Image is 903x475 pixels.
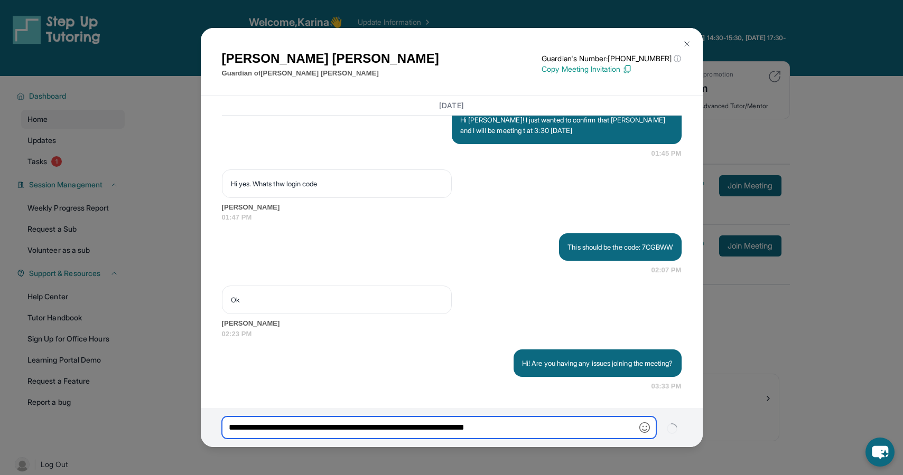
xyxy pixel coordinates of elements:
p: This should be the code: 7CGBWW [567,242,673,252]
span: 03:33 PM [651,381,682,392]
span: ⓘ [674,53,681,64]
span: [PERSON_NAME] [222,318,682,329]
h3: [DATE] [222,100,682,111]
p: Guardian's Number: [PHONE_NUMBER] [542,53,681,64]
img: Close Icon [683,40,691,48]
p: Guardian of [PERSON_NAME] [PERSON_NAME] [222,68,439,79]
span: 01:45 PM [651,148,682,159]
p: Hi yes. Whats thw login code [231,178,443,189]
span: [PERSON_NAME] [222,202,682,213]
p: Hi! Are you having any issues joining the meeting? [522,358,673,368]
button: chat-button [865,438,895,467]
span: 02:07 PM [651,265,682,275]
p: Ok [231,294,443,305]
h1: [PERSON_NAME] [PERSON_NAME] [222,49,439,68]
img: Emoji [639,422,650,433]
span: 01:47 PM [222,212,682,223]
span: 02:23 PM [222,329,682,339]
p: Hi [PERSON_NAME]! I just wanted to confirm that [PERSON_NAME] and I will be meeting t at 3:30 [DATE] [460,115,673,136]
img: Copy Icon [622,64,632,74]
p: Copy Meeting Invitation [542,64,681,74]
